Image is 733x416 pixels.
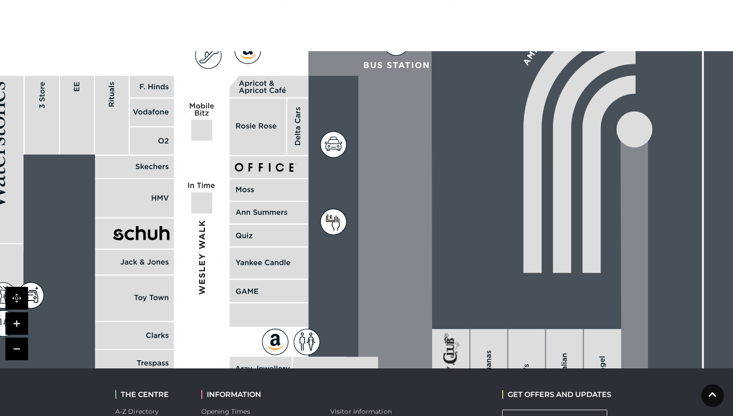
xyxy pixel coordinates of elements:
h2: INFORMATION [201,390,317,399]
a: Visitor information [330,407,392,416]
a: Opening Times [201,407,250,416]
h2: GET OFFERS AND UPDATES [502,390,611,399]
a: A-Z Directory [115,407,158,416]
h2: THE CENTRE [115,390,188,399]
